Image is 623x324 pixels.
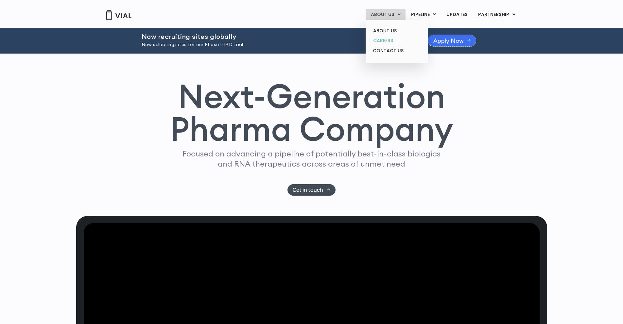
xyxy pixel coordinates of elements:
a: PIPELINEMenu Toggle [406,9,441,20]
a: PARTNERSHIPMenu Toggle [473,9,521,20]
a: CAREERS [368,36,425,46]
a: CONTACT US [368,46,425,56]
p: Focused on advancing a pipeline of potentially best-in-class biologics and RNA therapeutics acros... [180,149,443,169]
a: ABOUT USMenu Toggle [366,9,406,20]
p: Now selecting sites for our Phase II IBD trial! [142,41,412,48]
span: Get in touch [293,187,323,192]
h2: Now recruiting sites globally [142,33,412,40]
img: Vial Logo [106,10,132,20]
a: Apply Now [428,35,476,46]
h1: Next-Generation Pharma Company [170,80,453,146]
span: Apply Now [433,38,464,43]
a: ABOUT US [368,26,425,36]
a: UPDATES [441,9,473,20]
a: Get in touch [287,184,336,196]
